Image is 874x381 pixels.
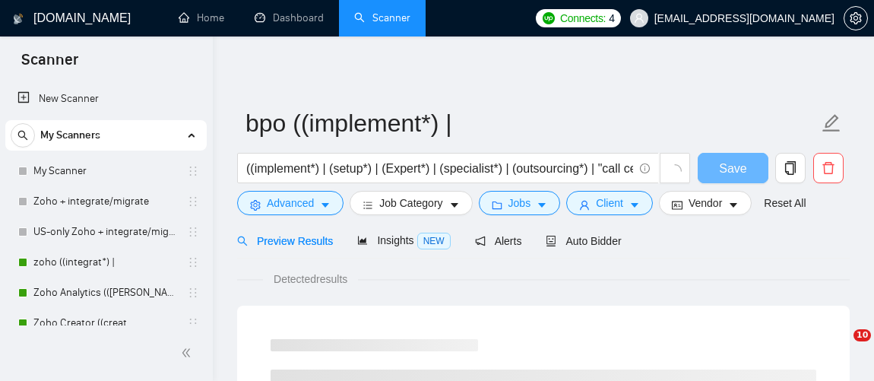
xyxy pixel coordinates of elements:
iframe: Intercom live chat [822,329,859,366]
span: Connects: [560,10,606,27]
span: bars [363,199,373,211]
span: caret-down [629,199,640,211]
span: setting [250,199,261,211]
span: Job Category [379,195,442,211]
span: 4 [609,10,615,27]
span: user [579,199,590,211]
span: search [237,236,248,246]
span: holder [187,165,199,177]
span: caret-down [320,199,331,211]
button: copy [775,153,806,183]
a: New Scanner [17,84,195,114]
button: folderJobscaret-down [479,191,561,215]
span: My Scanners [40,120,100,151]
span: caret-down [728,199,739,211]
span: caret-down [537,199,547,211]
span: area-chart [357,235,368,246]
span: Vendor [689,195,722,211]
a: dashboardDashboard [255,11,324,24]
span: setting [844,12,867,24]
input: Scanner name... [245,104,819,142]
span: idcard [672,199,682,211]
a: My Scanner [33,156,178,186]
a: US-only Zoho + integrate/migrate [33,217,178,247]
span: Alerts [475,235,522,247]
span: holder [187,317,199,329]
a: zoho ((integrat*) | [33,247,178,278]
button: search [11,123,35,148]
span: Preview Results [237,235,333,247]
span: delete [814,161,843,175]
span: holder [187,226,199,238]
span: double-left [181,345,196,360]
span: Advanced [267,195,314,211]
span: robot [546,236,556,246]
span: folder [492,199,502,211]
span: NEW [417,233,451,249]
button: Save [698,153,768,183]
a: setting [844,12,868,24]
span: copy [776,161,805,175]
span: loading [668,164,682,178]
a: Reset All [764,195,806,211]
button: idcardVendorcaret-down [659,191,752,215]
a: Zoho Analytics (([PERSON_NAME] [33,278,178,308]
span: user [634,13,644,24]
button: settingAdvancedcaret-down [237,191,344,215]
span: Client [596,195,623,211]
button: setting [844,6,868,30]
span: holder [187,195,199,208]
span: holder [187,256,199,268]
span: edit [822,113,841,133]
img: logo [13,7,24,31]
span: 10 [853,329,871,341]
span: Detected results [263,271,358,287]
button: barsJob Categorycaret-down [350,191,472,215]
span: Scanner [9,49,90,81]
a: Zoho Creator ((creat [33,308,178,338]
span: info-circle [640,164,650,173]
span: holder [187,287,199,299]
input: Search Freelance Jobs... [246,159,633,178]
span: notification [475,236,486,246]
a: searchScanner [354,11,410,24]
span: search [11,130,34,141]
span: caret-down [449,199,460,211]
a: homeHome [179,11,224,24]
span: Jobs [508,195,531,211]
a: Zoho + integrate/migrate [33,186,178,217]
span: Auto Bidder [546,235,621,247]
li: New Scanner [5,84,207,114]
img: upwork-logo.png [543,12,555,24]
span: Save [719,159,746,178]
button: delete [813,153,844,183]
button: userClientcaret-down [566,191,653,215]
span: Insights [357,234,450,246]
